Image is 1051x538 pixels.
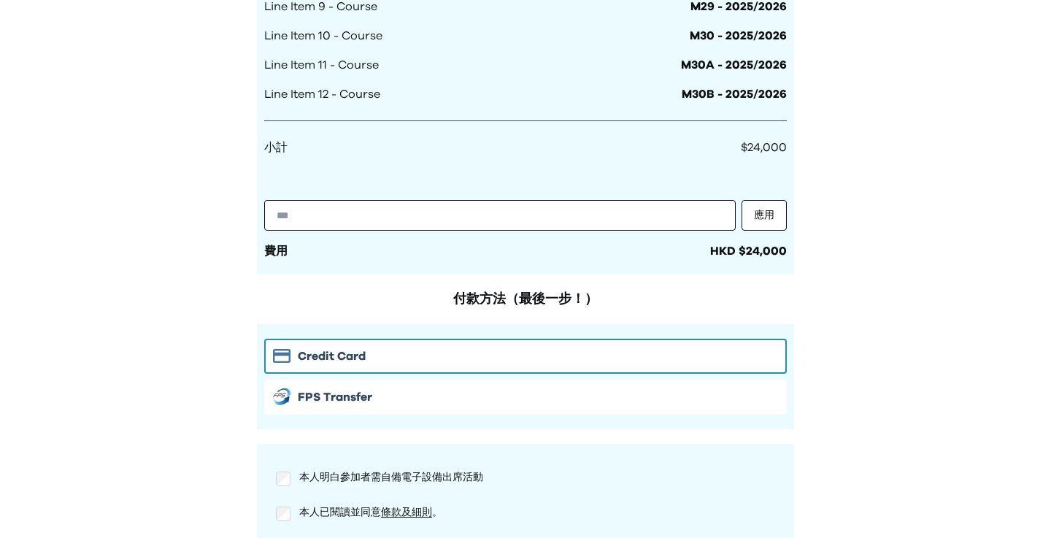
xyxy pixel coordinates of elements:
[298,347,366,365] span: Credit Card
[264,85,380,103] span: Line Item 12 - Course
[264,56,379,74] span: Line Item 11 - Course
[264,27,382,45] span: Line Item 10 - Course
[264,245,288,257] span: 費用
[273,349,290,363] img: Stripe icon
[273,388,290,405] img: FPS icon
[741,142,787,153] span: $24,000
[710,242,787,260] div: HKD $24,000
[264,139,288,156] span: 小計
[299,472,483,483] span: 本人明白參加者需自備電子設備出席活動
[264,380,787,415] button: FPS iconFPS Transfer
[682,85,787,103] span: M30B - 2025/2026
[299,507,442,518] span: 本人已閱讀並同意 。
[381,507,432,518] a: 條款及細則
[681,56,787,74] span: M30A - 2025/2026
[298,388,372,406] span: FPS Transfer
[257,289,794,310] h2: 付款方法（最後一步！）
[690,27,787,45] span: M30 - 2025/2026
[742,200,787,231] button: 應用
[264,339,787,374] button: Stripe iconCredit Card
